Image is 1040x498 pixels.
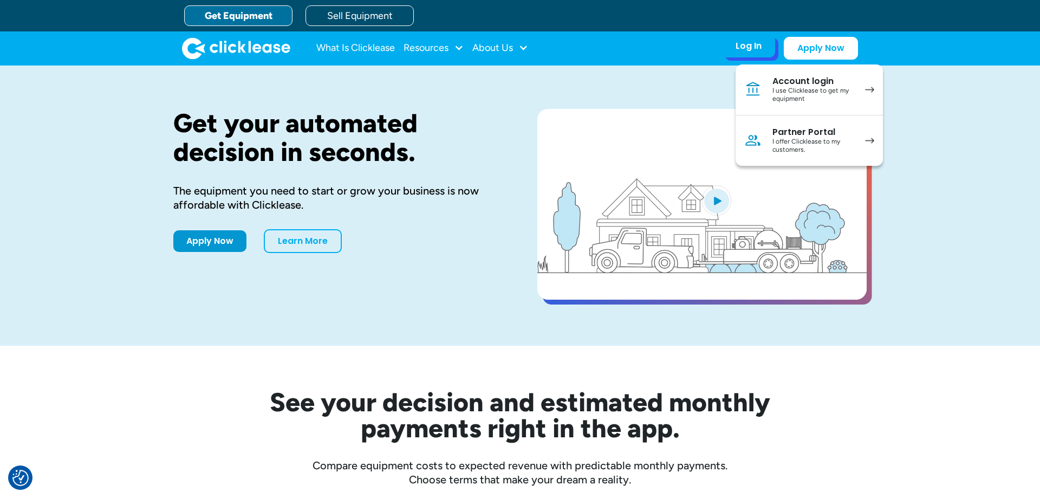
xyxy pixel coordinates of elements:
h2: See your decision and estimated monthly payments right in the app. [217,389,823,441]
a: open lightbox [537,109,867,300]
div: Compare equipment costs to expected revenue with predictable monthly payments. Choose terms that ... [173,458,867,487]
img: Person icon [744,132,762,149]
img: Blue play button logo on a light blue circular background [702,185,731,216]
div: I offer Clicklease to my customers. [772,138,854,154]
img: arrow [865,138,874,144]
div: Account login [772,76,854,87]
a: home [182,37,290,59]
h1: Get your automated decision in seconds. [173,109,503,166]
div: Log In [736,41,762,51]
div: Partner Portal [772,127,854,138]
img: Clicklease logo [182,37,290,59]
div: I use Clicklease to get my equipment [772,87,854,104]
img: Revisit consent button [12,470,29,486]
a: Apply Now [173,230,246,252]
a: Account loginI use Clicklease to get my equipment [736,64,883,115]
a: What Is Clicklease [316,37,395,59]
a: Get Equipment [184,5,292,26]
img: Bank icon [744,81,762,98]
button: Consent Preferences [12,470,29,486]
a: Apply Now [784,37,858,60]
div: About Us [472,37,528,59]
img: arrow [865,87,874,93]
div: Resources [404,37,464,59]
a: Sell Equipment [305,5,414,26]
a: Learn More [264,229,342,253]
nav: Log In [736,64,883,166]
div: The equipment you need to start or grow your business is now affordable with Clicklease. [173,184,503,212]
a: Partner PortalI offer Clicklease to my customers. [736,115,883,166]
